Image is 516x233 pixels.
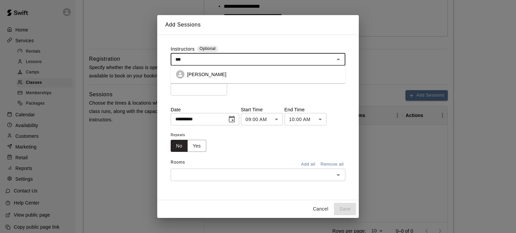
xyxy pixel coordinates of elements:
span: Repeats [171,131,212,140]
p: Start Time [241,106,283,113]
label: Instructors [171,46,195,53]
p: Date [171,106,239,113]
p: End Time [285,106,327,113]
div: 10:00 AM [285,113,327,125]
div: 09:00 AM [241,113,283,125]
button: Add all [297,159,319,170]
h2: Add Sessions [157,15,359,35]
button: Remove all [319,159,345,170]
div: outlined button group [171,140,206,152]
p: [PERSON_NAME] [187,71,226,78]
button: Choose date, selected date is Aug 14, 2025 [225,113,239,126]
button: Yes [187,140,206,152]
button: Close [334,55,343,64]
button: No [171,140,188,152]
button: Open [334,170,343,180]
button: Cancel [310,203,331,215]
span: Optional [200,46,216,51]
span: Rooms [171,160,185,165]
